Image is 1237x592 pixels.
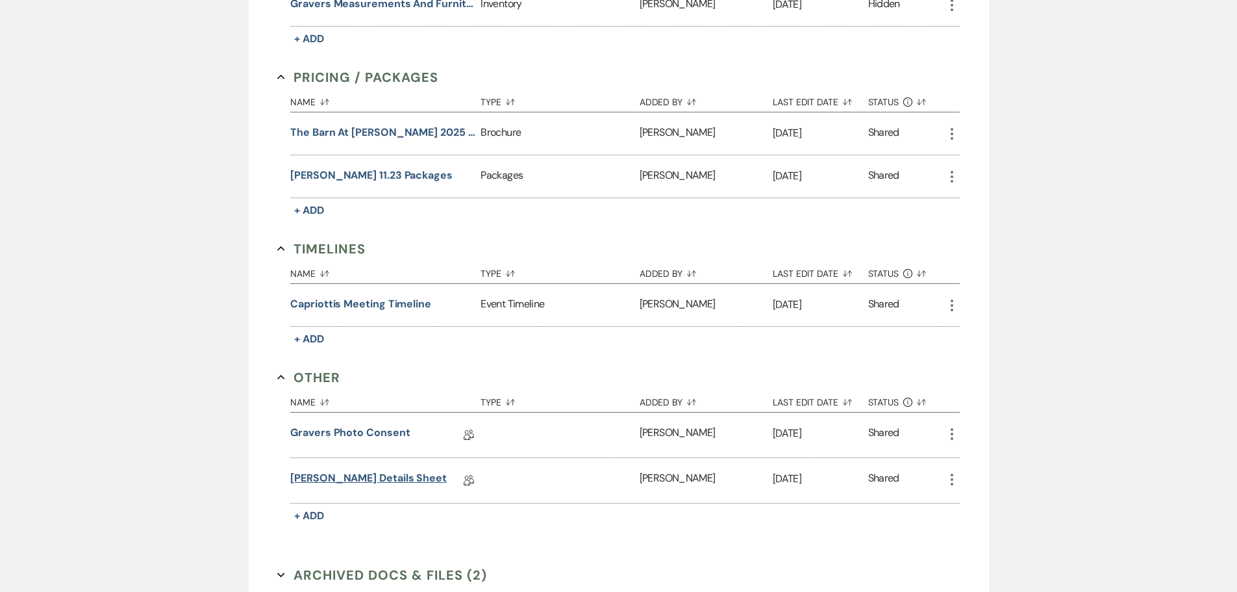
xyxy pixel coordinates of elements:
div: [PERSON_NAME] [640,284,773,326]
div: [PERSON_NAME] [640,458,773,503]
a: Gravers Photo Consent [290,425,410,445]
div: [PERSON_NAME] [640,112,773,155]
p: [DATE] [773,425,868,442]
p: [DATE] [773,470,868,487]
span: + Add [294,203,324,217]
button: Type [481,87,639,112]
button: Status [868,387,944,412]
p: [DATE] [773,168,868,185]
button: Name [290,387,481,412]
button: Type [481,259,639,283]
div: [PERSON_NAME] [640,155,773,198]
div: Shared [868,470,899,491]
span: Status [868,97,899,107]
span: + Add [294,332,324,346]
button: Name [290,87,481,112]
button: Timelines [277,239,366,259]
button: Added By [640,87,773,112]
a: [PERSON_NAME] Details Sheet [290,470,447,491]
button: Status [868,259,944,283]
button: Last Edit Date [773,259,868,283]
div: Brochure [481,112,639,155]
button: + Add [290,330,328,348]
button: Archived Docs & Files (2) [277,565,487,585]
span: + Add [294,509,324,522]
div: Shared [868,296,899,314]
button: + Add [290,30,328,48]
p: [DATE] [773,125,868,142]
div: Shared [868,125,899,142]
button: Capriottis meeting timeline [290,296,431,312]
button: [PERSON_NAME] 11.23 Packages [290,168,453,183]
div: Event Timeline [481,284,639,326]
div: [PERSON_NAME] [640,413,773,457]
button: The Barn at [PERSON_NAME] 2025 wedding package [290,125,475,140]
span: + Add [294,32,324,45]
button: Pricing / Packages [277,68,438,87]
button: Last Edit Date [773,387,868,412]
button: Name [290,259,481,283]
button: + Add [290,201,328,220]
span: Status [868,269,899,278]
div: Packages [481,155,639,198]
button: Other [277,368,340,387]
span: Status [868,398,899,407]
button: Added By [640,387,773,412]
div: Shared [868,168,899,185]
button: Status [868,87,944,112]
button: Added By [640,259,773,283]
button: + Add [290,507,328,525]
div: Shared [868,425,899,445]
p: [DATE] [773,296,868,313]
button: Type [481,387,639,412]
button: Last Edit Date [773,87,868,112]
